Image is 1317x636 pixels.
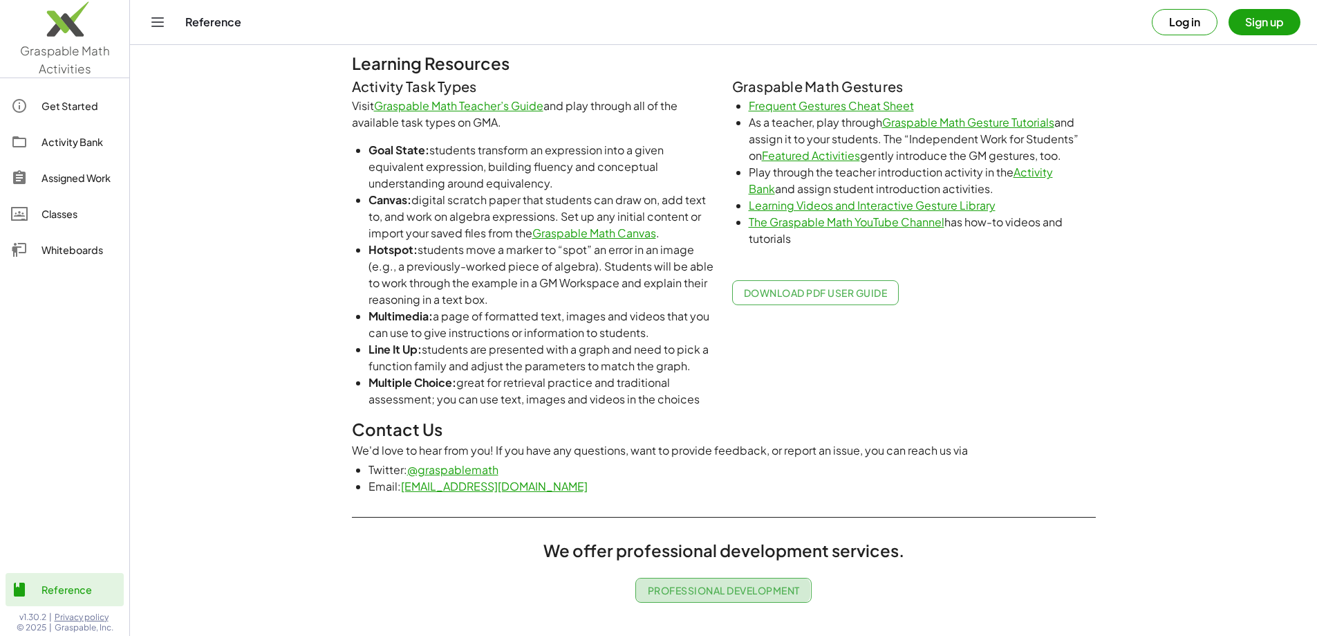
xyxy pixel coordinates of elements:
[147,11,169,33] button: Toggle navigation
[6,89,124,122] a: Get Started
[368,308,716,341] li: a page of formatted text, images and videos that you can use to give instructions or information ...
[762,148,860,163] a: Featured Activities
[41,98,118,114] div: Get Started
[647,584,799,597] span: Professional Development
[749,164,1096,197] li: Play through the teacher introduction activity in the and assign student introduction activities.
[6,233,124,266] a: Whiteboards
[6,197,124,230] a: Classes
[368,375,456,390] b: Multiple Choice:
[368,242,716,308] li: students move a marker to “spot” an error in an image (e.g., a previously-worked piece of algebra...
[352,75,716,98] h3: Activity Task Types
[368,242,418,257] b: Hotspot:
[49,622,52,633] span: |
[368,142,716,192] li: students transform an expression into a given equivalent expression, building fluency and concept...
[17,622,46,633] span: © 2025
[635,578,811,603] button: Professional Development
[41,242,118,258] div: Whiteboards
[6,161,124,194] a: Assigned Work
[749,214,1096,247] li: has how-to videos and tutorials
[368,143,429,157] b: Goal State:
[401,479,588,493] a: [EMAIL_ADDRESS][DOMAIN_NAME]
[55,622,113,633] span: Graspable, Inc.
[368,462,1096,478] li: Twitter:
[749,98,914,113] a: Frequent Gestures Cheat Sheet
[352,419,1096,440] h2: Contact Us
[352,442,1096,459] p: We'd love to hear from you! If you have any questions, want to provide feedback, or report an iss...
[532,226,656,240] a: Graspable Math Canvas
[20,43,110,76] span: Graspable Math Activities
[6,573,124,606] a: Reference
[6,125,124,158] a: Activity Bank
[368,309,433,323] b: Multimedia:
[352,53,1096,74] h2: Learning Resources
[1229,9,1300,35] button: Sign up
[352,540,1096,561] h2: We offer professional development services.
[732,280,899,305] a: Download PDF User Guide
[41,581,118,598] div: Reference
[732,75,1096,98] h3: Graspable Math Gestures
[1152,9,1217,35] button: Log in
[749,215,944,229] a: The Graspable Math YouTube Channel
[744,287,888,299] span: Download PDF User Guide
[19,612,46,623] span: v1.30.2
[374,98,543,113] a: Graspable Math Teacher’s Guide
[368,341,716,374] li: students are presented with a graph and need to pick a function family and adjust the parameters ...
[368,374,716,408] li: great for retrieval practice and traditional assessment; you can use text, images and videos in t...
[352,98,716,131] p: Visit and play through all of the available task types on GMA.
[368,192,411,207] b: Canvas:
[749,114,1096,164] li: As a teacher, play through and assign it to your students. The “Independent Work for Students” on...
[882,115,1054,129] a: Graspable Math Gesture Tutorials
[368,342,422,356] b: Line It Up:
[407,462,498,477] a: @graspablemath
[49,612,52,623] span: |
[368,192,716,242] li: digital scratch paper that students can draw on, add text to, and work on algebra expressions. Se...
[749,198,996,212] a: Learning Videos and Interactive Gesture Library
[55,612,113,623] a: Privacy policy
[41,170,118,186] div: Assigned Work
[41,206,118,222] div: Classes
[368,478,1096,495] li: Email:
[41,134,118,150] div: Activity Bank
